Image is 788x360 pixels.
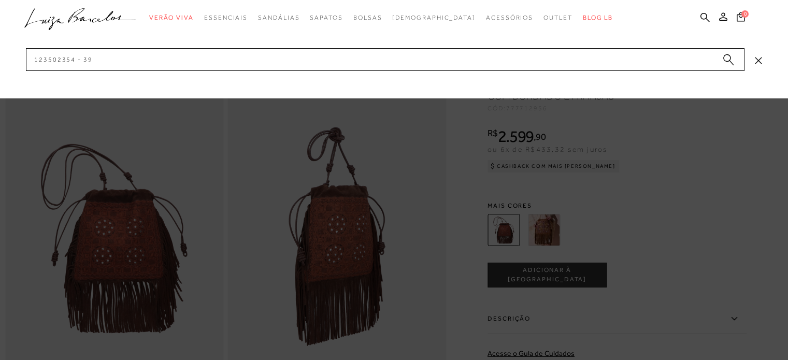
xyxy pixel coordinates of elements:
a: categoryNavScreenReaderText [258,8,299,27]
span: Verão Viva [149,14,194,21]
span: 0 [741,10,749,18]
span: Sapatos [310,14,342,21]
a: categoryNavScreenReaderText [543,8,572,27]
input: Buscar. [26,48,744,71]
a: categoryNavScreenReaderText [310,8,342,27]
a: categoryNavScreenReaderText [353,8,382,27]
button: 0 [734,11,748,25]
span: Bolsas [353,14,382,21]
a: categoryNavScreenReaderText [204,8,248,27]
span: Acessórios [486,14,533,21]
span: Outlet [543,14,572,21]
span: [DEMOGRAPHIC_DATA] [392,14,476,21]
span: BLOG LB [583,14,613,21]
a: categoryNavScreenReaderText [486,8,533,27]
span: Essenciais [204,14,248,21]
a: noSubCategoriesText [392,8,476,27]
a: BLOG LB [583,8,613,27]
span: Sandálias [258,14,299,21]
a: categoryNavScreenReaderText [149,8,194,27]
